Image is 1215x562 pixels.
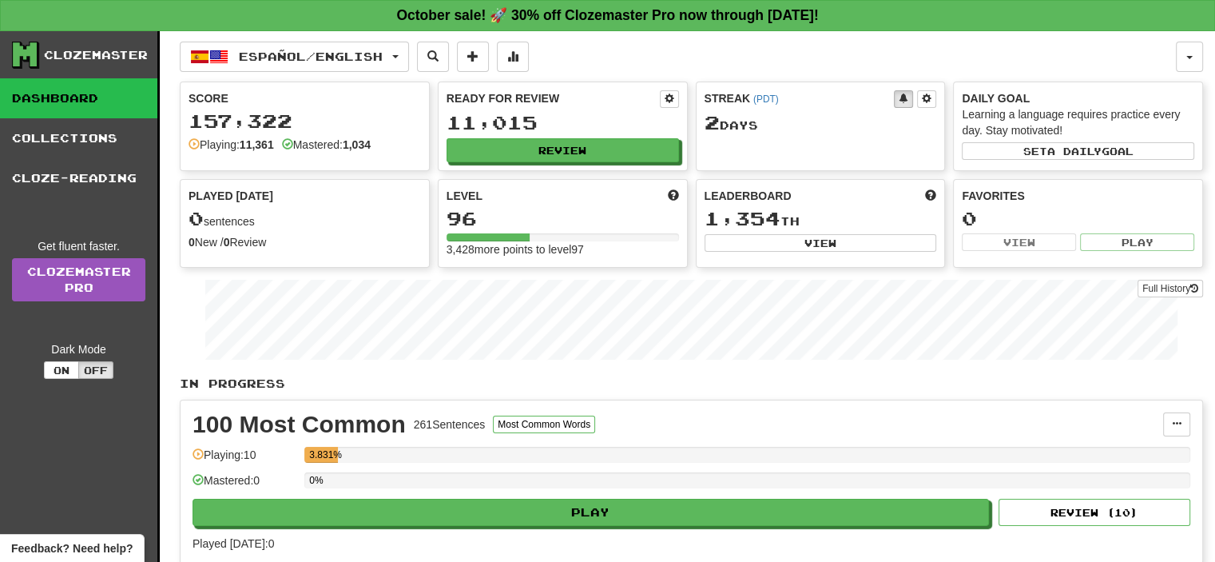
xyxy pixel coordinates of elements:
div: Playing: [189,137,274,153]
span: 2 [705,111,720,134]
button: More stats [497,42,529,72]
div: Playing: 10 [193,447,296,473]
span: Leaderboard [705,188,792,204]
button: Add sentence to collection [457,42,489,72]
div: Day s [705,113,937,134]
div: Clozemaster [44,47,148,63]
button: On [44,361,79,379]
div: Daily Goal [962,90,1194,106]
button: Most Common Words [493,416,595,433]
div: 3.831% [309,447,338,463]
button: Seta dailygoal [962,142,1194,160]
div: 100 Most Common [193,413,406,436]
div: Mastered: [282,137,371,153]
button: Search sentences [417,42,449,72]
span: 1,354 [705,207,780,229]
button: View [705,234,937,252]
span: Español / English [239,50,383,63]
div: 261 Sentences [414,417,486,432]
button: Español/English [180,42,409,72]
button: Play [1080,233,1194,251]
strong: 1,034 [343,138,371,151]
span: 0 [189,207,204,229]
span: Level [447,188,482,204]
span: a daily [1047,145,1102,157]
div: New / Review [189,234,421,250]
div: 0 [962,209,1194,229]
button: Review (10) [999,499,1190,526]
span: Played [DATE]: 0 [193,537,274,550]
div: 96 [447,209,679,229]
div: 11,015 [447,113,679,133]
div: Score [189,90,421,106]
div: 157,322 [189,111,421,131]
button: Review [447,138,679,162]
span: Score more points to level up [668,188,679,204]
div: Mastered: 0 [193,472,296,499]
div: Ready for Review [447,90,660,106]
strong: 11,361 [240,138,274,151]
div: Favorites [962,188,1194,204]
div: sentences [189,209,421,229]
strong: 0 [189,236,195,249]
div: th [705,209,937,229]
div: Learning a language requires practice every day. Stay motivated! [962,106,1194,138]
div: Streak [705,90,895,106]
strong: 0 [224,236,230,249]
div: 3,428 more points to level 97 [447,241,679,257]
div: Dark Mode [12,341,145,357]
div: Get fluent faster. [12,238,145,254]
p: In Progress [180,376,1203,392]
a: ClozemasterPro [12,258,145,301]
strong: October sale! 🚀 30% off Clozemaster Pro now through [DATE]! [396,7,818,23]
button: Off [78,361,113,379]
span: Open feedback widget [11,540,133,556]
a: (PDT) [753,94,779,105]
button: Play [193,499,989,526]
button: Full History [1138,280,1203,297]
button: View [962,233,1076,251]
span: Played [DATE] [189,188,273,204]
